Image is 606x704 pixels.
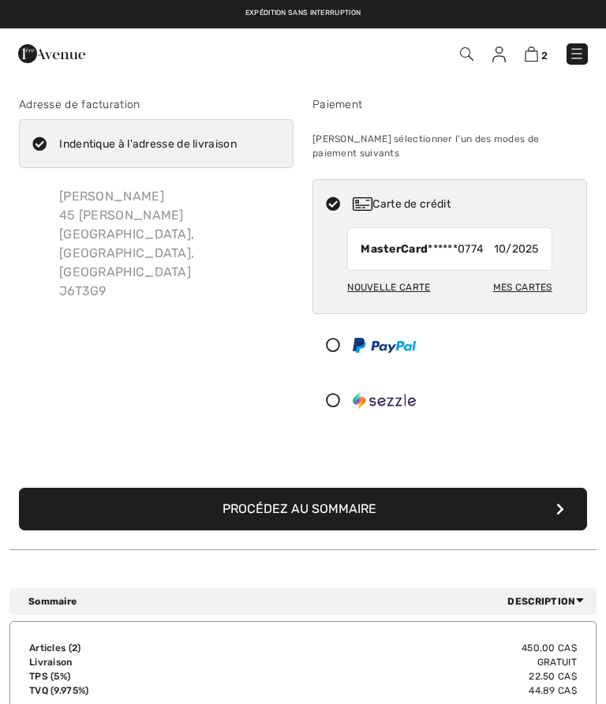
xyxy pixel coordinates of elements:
img: Sezzle [353,392,416,408]
div: Sommaire [28,594,590,609]
td: Gratuit [233,655,577,669]
td: TVQ (9.975%) [29,683,233,698]
a: 2 [525,46,548,62]
img: PayPal [353,338,416,353]
span: 2 [541,50,548,62]
img: Mes infos [492,47,506,62]
td: 44.89 CA$ [233,683,577,698]
img: Panier d'achat [525,47,538,62]
img: Menu [569,46,585,62]
img: 1ère Avenue [18,38,85,69]
td: 22.50 CA$ [233,669,577,683]
td: TPS (5%) [29,669,233,683]
div: Indentique à l'adresse de livraison [59,136,237,152]
td: Articles ( ) [29,641,233,655]
span: 2 [72,642,77,653]
td: Livraison [29,655,233,669]
div: Paiement [312,96,587,113]
span: Description [507,594,590,609]
div: [PERSON_NAME] 45 [PERSON_NAME] [GEOGRAPHIC_DATA], [GEOGRAPHIC_DATA], [GEOGRAPHIC_DATA] J6T3G9 [47,174,294,313]
div: [PERSON_NAME] sélectionner l'un des modes de paiement suivants [312,119,587,173]
td: 450.00 CA$ [233,641,577,655]
strong: MasterCard [361,242,428,256]
div: Carte de crédit [353,196,576,212]
div: Adresse de facturation [19,96,294,113]
div: Mes cartes [493,274,552,301]
button: Procédez au sommaire [19,488,587,530]
span: 10/2025 [494,241,539,257]
img: Carte de crédit [353,197,372,211]
div: Nouvelle carte [347,274,430,301]
img: Recherche [460,47,473,61]
a: 1ère Avenue [18,47,85,60]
